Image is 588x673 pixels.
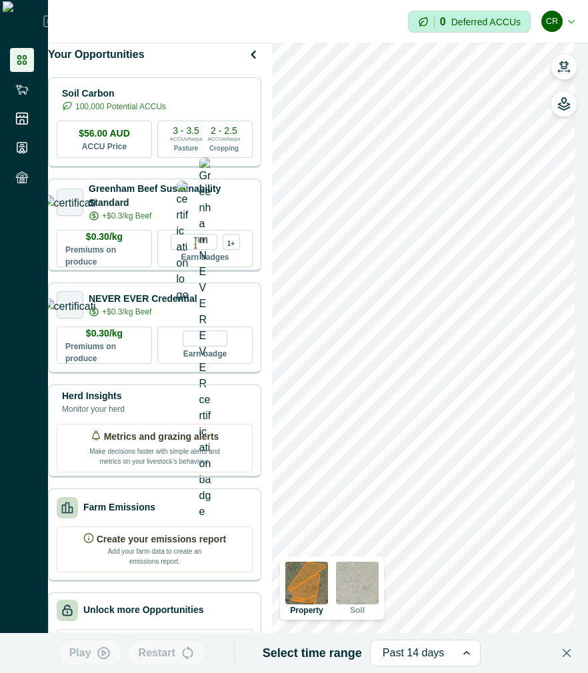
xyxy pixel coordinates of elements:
[86,327,123,340] p: $0.30/kg
[272,43,575,673] canvas: Map
[194,235,211,249] p: Tier 1
[65,340,143,364] p: Premiums on produce
[541,5,575,37] button: Cadel ReadyGraze
[350,606,365,614] p: Soil
[48,47,145,63] p: Your Opportunities
[43,299,97,312] img: certification logo
[88,444,221,466] p: Make decisions faster with simple alerts and metrics on your livestock’s behaviour.
[556,642,577,664] button: Close
[62,87,166,101] p: Soil Carbon
[102,306,151,318] p: +$0.3/kg Beef
[199,157,211,520] img: Greenham NEVER EVER certification badge
[83,603,203,617] p: Unlock more Opportunities
[43,195,97,209] img: certification logo
[227,238,235,247] p: 1+
[183,346,227,360] p: Earn badge
[173,126,199,135] p: 3 - 3.5
[75,101,166,113] p: 100,000 Potential ACCUs
[82,141,127,153] p: ACCU Price
[62,403,125,415] p: Monitor your herd
[285,562,328,604] img: property preview
[65,244,143,268] p: Premiums on produce
[181,250,229,263] p: Earn badges
[104,430,219,444] p: Metrics and grazing alerts
[139,645,175,661] p: Restart
[211,126,237,135] p: 2 - 2.5
[69,645,91,661] p: Play
[451,17,521,27] p: Deferred ACCUs
[89,292,197,306] p: NEVER EVER Credential
[102,210,151,222] p: +$0.3/kg Beef
[105,546,205,566] p: Add your farm data to create an emissions report.
[290,606,323,614] p: Property
[170,135,203,143] p: ACCUs/ha/pa
[209,143,239,153] p: Cropping
[83,500,155,514] p: Farm Emissions
[174,143,199,153] p: Pasture
[208,135,241,143] p: ACCUs/ha/pa
[440,17,446,27] p: 0
[86,230,123,244] p: $0.30/kg
[58,640,122,666] button: Play
[89,182,253,210] p: Greenham Beef Sustainability Standard
[62,389,125,403] p: Herd Insights
[127,640,206,666] button: Restart
[263,644,362,662] p: Select time range
[3,1,43,41] img: Logo
[336,562,379,604] img: soil preview
[177,181,189,303] img: certification logo
[79,127,130,141] p: $56.00 AUD
[97,532,227,546] p: Create your emissions report
[223,234,240,250] div: more credentials avaialble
